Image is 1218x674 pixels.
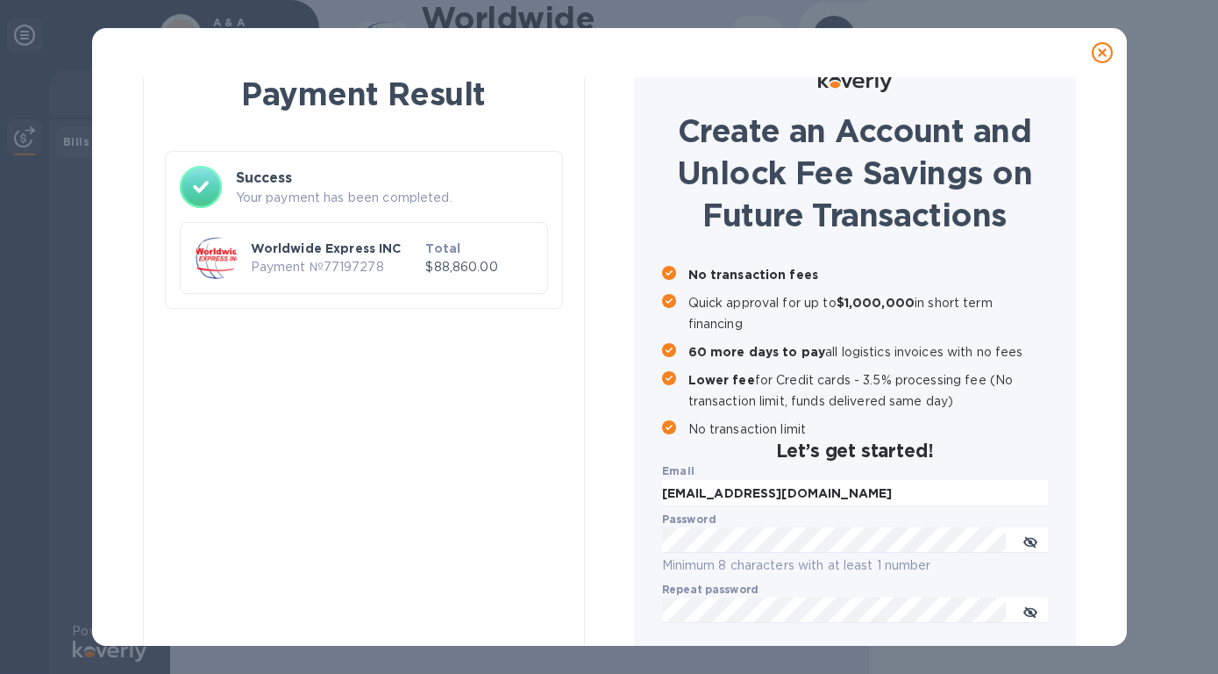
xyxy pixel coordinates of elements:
p: for Credit cards - 3.5% processing fee (No transaction limit, funds delivered same day) [688,369,1048,412]
h2: Let’s get started! [662,440,1048,462]
input: Enter email address [662,480,1048,506]
button: toggle password visibility [1013,523,1048,558]
b: Email [662,464,695,477]
b: No transaction fees [688,268,819,282]
p: Minimum 8 characters with at least 1 number [662,556,1048,576]
p: No transaction limit [688,419,1048,440]
label: Password [662,514,716,525]
label: Repeat password [662,584,759,595]
h1: Payment Result [172,72,556,116]
img: Logo [818,71,892,92]
b: $1,000,000 [837,296,915,310]
b: 60 more days to pay [688,345,826,359]
b: Lower fee [688,373,755,387]
p: Your payment has been completed. [236,189,548,207]
b: Total [425,241,460,255]
p: Quick approval for up to in short term financing [688,292,1048,334]
h3: Success [236,168,548,189]
p: $88,860.00 [425,258,532,276]
h1: Create an Account and Unlock Fee Savings on Future Transactions [662,110,1048,236]
p: all logistics invoices with no fees [688,341,1048,362]
p: Worldwide Express INC [251,240,419,257]
p: Payment № 77197278 [251,258,419,276]
button: toggle password visibility [1013,593,1048,628]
